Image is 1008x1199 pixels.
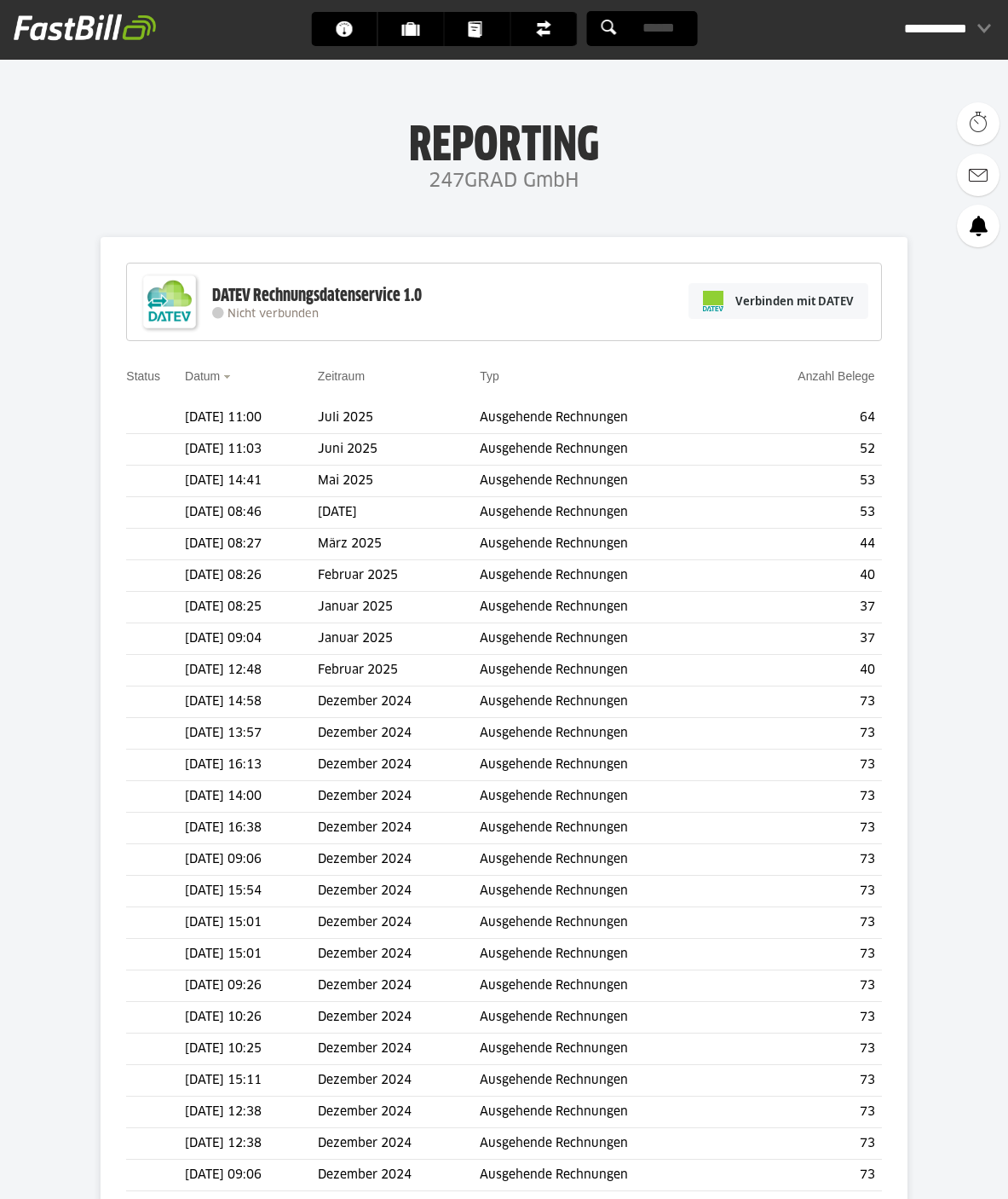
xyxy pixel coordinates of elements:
[480,529,736,560] td: Ausgehende Rechnungen
[318,434,480,466] td: Juni 2025
[480,1065,736,1097] td: Ausgehende Rechnungen
[480,970,736,1002] td: Ausgehende Rechnungen
[736,560,881,592] td: 40
[736,403,881,434] td: 64
[736,718,881,750] td: 73
[185,876,318,907] td: [DATE] 15:54
[480,813,736,844] td: Ausgehende Rechnungen
[185,655,318,686] td: [DATE] 12:48
[480,1097,736,1128] td: Ausgehende Rechnungen
[318,592,480,623] td: Januar 2025
[318,1097,480,1128] td: Dezember 2024
[318,560,480,592] td: Februar 2025
[185,466,318,497] td: [DATE] 14:41
[170,120,838,165] h1: Reporting
[185,623,318,655] td: [DATE] 09:04
[534,12,562,46] span: Finanzen
[185,844,318,876] td: [DATE] 09:06
[480,1034,736,1065] td: Ausgehende Rechnungen
[318,529,480,560] td: März 2025
[318,907,480,939] td: Dezember 2024
[318,1160,480,1191] td: Dezember 2024
[736,907,881,939] td: 73
[318,466,480,497] td: Mai 2025
[480,750,736,781] td: Ausgehende Rechnungen
[335,12,363,46] span: Dashboard
[318,1065,480,1097] td: Dezember 2024
[185,497,318,529] td: [DATE] 08:46
[736,1002,881,1034] td: 73
[798,369,874,383] a: Anzahl Belege
[185,1160,318,1191] td: [DATE] 09:06
[736,529,881,560] td: 44
[185,1065,318,1097] td: [DATE] 15:11
[318,1002,480,1034] td: Dezember 2024
[736,466,881,497] td: 53
[185,718,318,750] td: [DATE] 13:57
[736,686,881,718] td: 73
[135,268,204,336] img: DATEV-Datenservice Logo
[480,623,736,655] td: Ausgehende Rechnungen
[480,844,736,876] td: Ausgehende Rechnungen
[736,497,881,529] td: 53
[318,655,480,686] td: Februar 2025
[480,403,736,434] td: Ausgehende Rechnungen
[185,1002,318,1034] td: [DATE] 10:26
[185,907,318,939] td: [DATE] 15:01
[185,560,318,592] td: [DATE] 08:26
[185,939,318,970] td: [DATE] 15:01
[480,686,736,718] td: Ausgehende Rechnungen
[318,939,480,970] td: Dezember 2024
[318,844,480,876] td: Dezember 2024
[377,12,443,46] a: Kunden
[318,686,480,718] td: Dezember 2024
[185,592,318,623] td: [DATE] 08:25
[480,939,736,970] td: Ausgehende Rechnungen
[318,718,480,750] td: Dezember 2024
[311,12,377,46] a: Dashboard
[480,1160,736,1191] td: Ausgehende Rechnungen
[318,813,480,844] td: Dezember 2024
[736,970,881,1002] td: 73
[735,293,854,310] span: Verbinden mit DATEV
[185,970,318,1002] td: [DATE] 09:26
[736,876,881,907] td: 73
[185,434,318,466] td: [DATE] 11:03
[736,813,881,844] td: 73
[223,375,234,379] img: sort_desc.gif
[185,369,220,383] a: Datum
[736,939,881,970] td: 73
[444,12,510,46] a: Dokumente
[480,655,736,686] td: Ausgehende Rechnungen
[480,781,736,813] td: Ausgehende Rechnungen
[688,283,868,319] a: Verbinden mit DATEV
[736,1034,881,1065] td: 73
[185,781,318,813] td: [DATE] 14:00
[480,592,736,623] td: Ausgehende Rechnungen
[401,12,429,46] span: Kunden
[318,497,480,529] td: [DATE]
[480,907,736,939] td: Ausgehende Rechnungen
[480,718,736,750] td: Ausgehende Rechnungen
[736,1160,881,1191] td: 73
[736,1065,881,1097] td: 73
[703,291,723,311] img: pi-datev-logo-farbig-24.svg
[480,497,736,529] td: Ausgehende Rechnungen
[185,1034,318,1065] td: [DATE] 10:25
[318,750,480,781] td: Dezember 2024
[212,285,422,307] div: DATEV Rechnungsdatenservice 1.0
[736,623,881,655] td: 37
[480,369,499,383] a: Typ
[185,686,318,718] td: [DATE] 14:58
[185,813,318,844] td: [DATE] 16:38
[318,623,480,655] td: Januar 2025
[318,403,480,434] td: Juli 2025
[736,1097,881,1128] td: 73
[480,434,736,466] td: Ausgehende Rechnungen
[736,781,881,813] td: 73
[736,434,881,466] td: 52
[126,369,160,383] a: Status
[480,560,736,592] td: Ausgehende Rechnungen
[480,1002,736,1034] td: Ausgehende Rechnungen
[736,655,881,686] td: 40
